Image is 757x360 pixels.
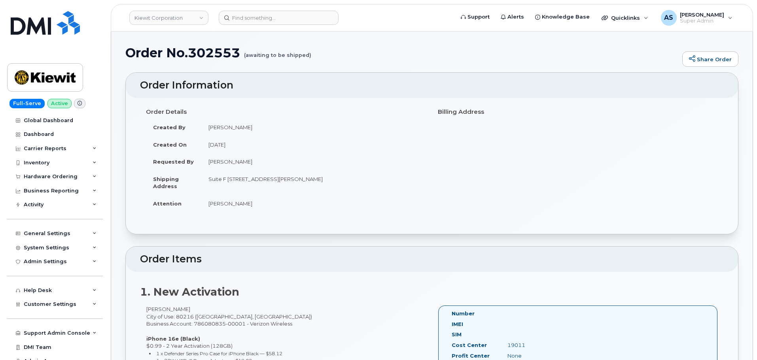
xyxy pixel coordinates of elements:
[452,352,490,360] label: Profit Center
[502,341,580,349] div: 19011
[125,46,678,60] h1: Order No.302553
[140,80,724,91] h2: Order Information
[682,51,738,67] a: Share Order
[723,326,751,354] iframe: Messenger Launcher
[146,335,200,342] strong: iPhone 16e (Black)
[244,46,311,58] small: (awaiting to be shipped)
[502,352,580,360] div: None
[438,109,718,115] h4: Billing Address
[452,320,463,328] label: IMEI
[153,176,179,190] strong: Shipping Address
[452,331,462,338] label: SIM
[140,285,239,298] strong: 1. New Activation
[201,119,426,136] td: [PERSON_NAME]
[156,351,282,356] small: 1 x Defender Series Pro Case for iPhone Black — $58.12
[201,136,426,153] td: [DATE]
[140,254,724,265] h2: Order Items
[201,195,426,212] td: [PERSON_NAME]
[153,141,187,148] strong: Created On
[153,200,182,207] strong: Attention
[153,124,185,130] strong: Created By
[153,158,194,165] strong: Requested By
[201,153,426,170] td: [PERSON_NAME]
[452,341,487,349] label: Cost Center
[452,310,475,317] label: Number
[201,170,426,195] td: Suite F [STREET_ADDRESS][PERSON_NAME]
[146,109,426,115] h4: Order Details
